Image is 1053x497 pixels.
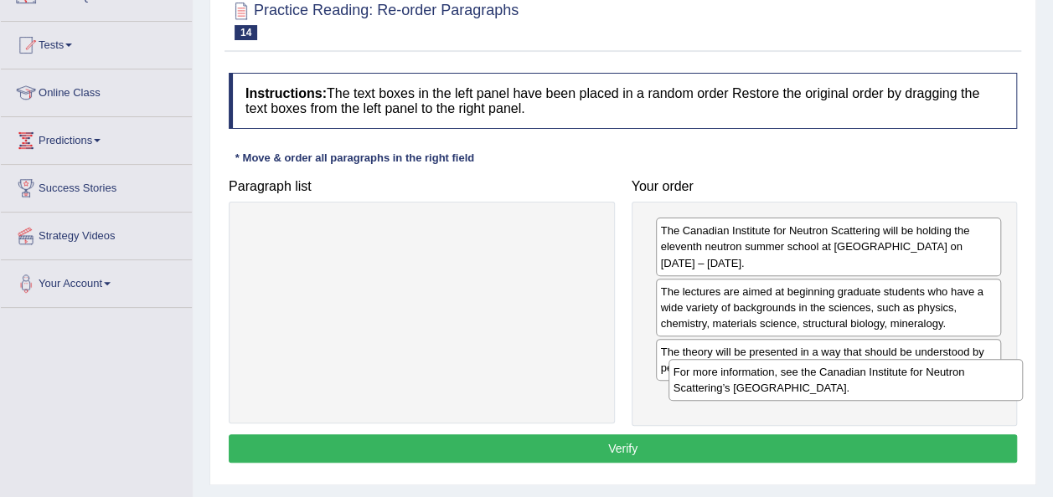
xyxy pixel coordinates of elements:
[668,359,1023,401] div: For more information, see the Canadian Institute for Neutron Scattering’s [GEOGRAPHIC_DATA].
[632,179,1018,194] h4: Your order
[235,25,257,40] span: 14
[245,86,327,100] b: Instructions:
[1,117,192,159] a: Predictions
[229,150,481,166] div: * Move & order all paragraphs in the right field
[229,179,615,194] h4: Paragraph list
[656,279,1002,336] div: The lectures are aimed at beginning graduate students who have a wide variety of backgrounds in t...
[229,73,1017,129] h4: The text boxes in the left panel have been placed in a random order Restore the original order by...
[1,22,192,64] a: Tests
[656,218,1002,275] div: The Canadian Institute for Neutron Scattering will be holding the eleventh neutron summer school ...
[229,434,1017,463] button: Verify
[1,165,192,207] a: Success Stories
[1,213,192,254] a: Strategy Videos
[1,260,192,302] a: Your Account
[656,339,1002,381] div: The theory will be presented in a way that should be understood by people in any of these fields.
[1,69,192,111] a: Online Class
